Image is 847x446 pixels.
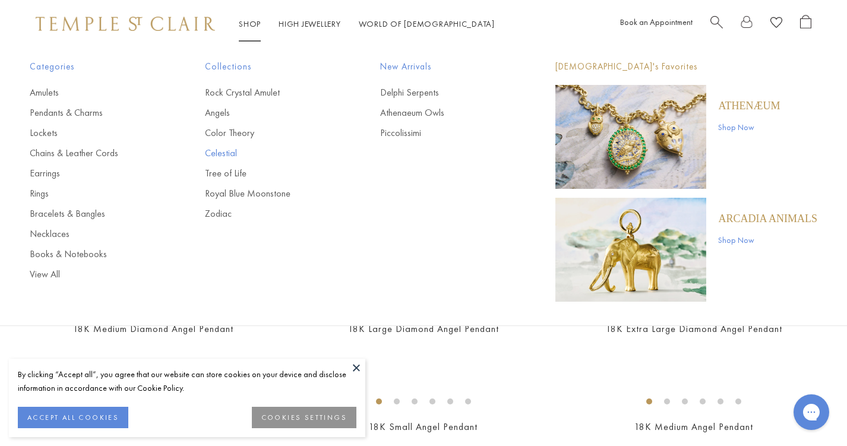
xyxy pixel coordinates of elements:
span: New Arrivals [380,59,508,74]
a: Lockets [30,126,157,140]
a: Zodiac [205,207,333,220]
nav: Main navigation [239,17,495,31]
a: Rock Crystal Amulet [205,86,333,99]
img: Temple St. Clair [36,17,215,31]
a: Search [710,15,723,33]
a: 18K Extra Large Diamond Angel Pendant [606,322,782,335]
a: World of [DEMOGRAPHIC_DATA]World of [DEMOGRAPHIC_DATA] [359,18,495,29]
a: 18K Small Angel Pendant [369,420,478,433]
a: View Wishlist [770,15,782,33]
a: Open Shopping Bag [800,15,811,33]
a: Necklaces [30,227,157,241]
button: ACCEPT ALL COOKIES [18,407,128,428]
a: ShopShop [239,18,261,29]
iframe: Gorgias live chat messenger [788,390,835,434]
a: Royal Blue Moonstone [205,187,333,200]
a: Athenaeum Owls [380,106,508,119]
span: Collections [205,59,333,74]
a: Shop Now [718,121,780,134]
a: Delphi Serpents [380,86,508,99]
a: ARCADIA ANIMALS [718,212,817,225]
a: Books & Notebooks [30,248,157,261]
a: Angels [205,106,333,119]
a: Celestial [205,147,333,160]
a: Rings [30,187,157,200]
a: 18K Large Diamond Angel Pendant [348,322,499,335]
a: Color Theory [205,126,333,140]
button: COOKIES SETTINGS [252,407,356,428]
a: 18K Medium Angel Pendant [634,420,753,433]
a: High JewelleryHigh Jewellery [279,18,341,29]
a: Chains & Leather Cords [30,147,157,160]
a: Shop Now [718,233,817,246]
a: Piccolissimi [380,126,508,140]
a: Earrings [30,167,157,180]
a: Tree of Life [205,167,333,180]
span: Categories [30,59,157,74]
a: Pendants & Charms [30,106,157,119]
a: Amulets [30,86,157,99]
a: Bracelets & Bangles [30,207,157,220]
div: By clicking “Accept all”, you agree that our website can store cookies on your device and disclos... [18,368,356,395]
a: Book an Appointment [620,17,693,27]
a: View All [30,268,157,281]
a: Athenæum [718,99,780,112]
a: 18K Medium Diamond Angel Pendant [73,322,233,335]
p: [DEMOGRAPHIC_DATA]'s Favorites [555,59,817,74]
